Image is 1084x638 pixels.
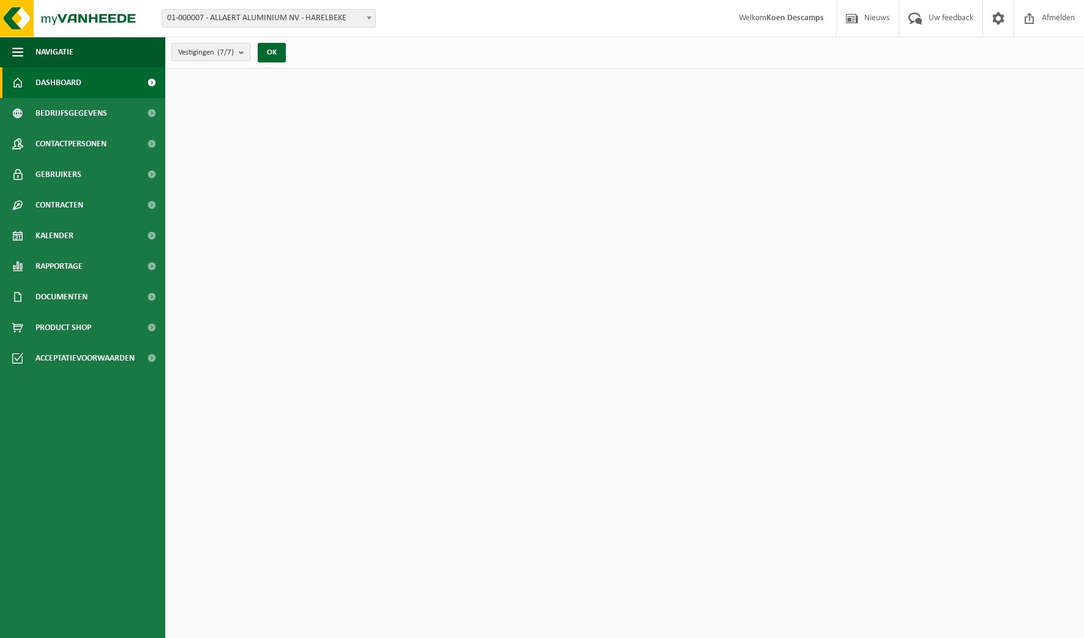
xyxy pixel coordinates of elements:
span: Product Shop [36,312,91,343]
span: 01-000007 - ALLAERT ALUMINIUM NV - HARELBEKE [162,9,376,28]
span: Contactpersonen [36,129,107,159]
strong: Koen Descamps [766,13,824,23]
span: Kalender [36,220,73,251]
span: Documenten [36,282,88,312]
span: Vestigingen [178,43,234,62]
count: (7/7) [217,48,234,56]
span: Navigatie [36,37,73,67]
button: Vestigingen(7/7) [171,43,250,61]
span: Acceptatievoorwaarden [36,343,135,373]
span: Bedrijfsgegevens [36,98,107,129]
span: Contracten [36,190,83,220]
span: Gebruikers [36,159,81,190]
button: OK [258,43,286,62]
span: Rapportage [36,251,83,282]
span: Dashboard [36,67,81,98]
span: 01-000007 - ALLAERT ALUMINIUM NV - HARELBEKE [162,10,375,27]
